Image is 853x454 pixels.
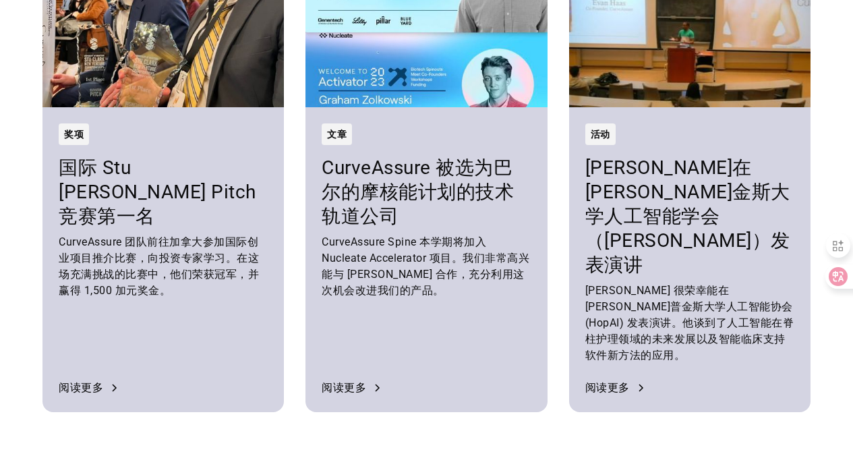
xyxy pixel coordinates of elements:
font: 文章 [327,129,347,140]
font: 国际 Stu [PERSON_NAME] Pitch 竞赛第一名 [59,157,256,227]
font: 奖项 [64,129,84,140]
font: CurveAssure Spine 本学期将加入 Nucleate Accelerator 项目。我们非常高兴能与 [PERSON_NAME] 合作，充分利用这次机会改进我们的产品。 [322,235,529,297]
font: CurveAssure 团队前往加拿大参加国际创业项目推介比赛，向投资专家学习。在这场充满挑战的比赛中，他们荣获冠军，并赢得 1,500 加元奖金。 [59,235,259,297]
font: 阅读更多 [322,381,366,394]
font: CurveAssure 被选为巴尔的摩核能计划的技术轨道公司 [322,157,514,227]
font: 阅读更多 [585,381,630,394]
font: 活动 [591,129,610,140]
font: [PERSON_NAME]在[PERSON_NAME]金斯大学人工智能学会（[PERSON_NAME]）发表演讲 [585,157,790,276]
font: [PERSON_NAME] 很荣幸能在[PERSON_NAME]普金斯大学人工智能协会 (HopAI) 发表演讲。他谈到了人工智能在脊柱护理领域的未来发展以及智能临床支持软件新方法的应用。 [585,284,794,362]
font: 阅读更多 [59,381,103,394]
